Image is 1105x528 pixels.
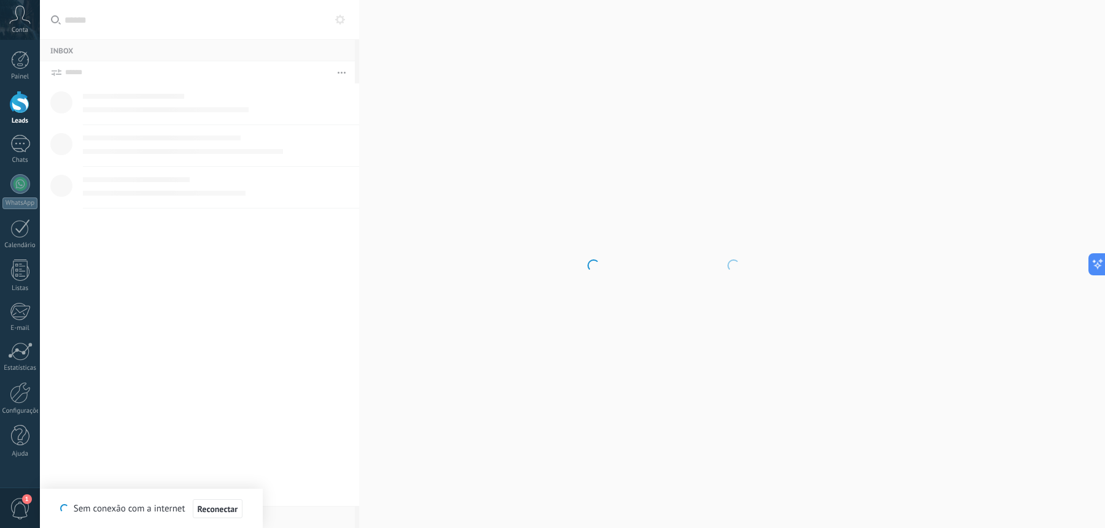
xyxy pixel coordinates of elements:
[2,407,38,415] div: Configurações
[2,242,38,250] div: Calendário
[193,499,243,519] button: Reconectar
[2,364,38,372] div: Estatísticas
[2,117,38,125] div: Leads
[12,26,28,34] span: Conta
[22,494,32,504] span: 1
[198,505,238,513] span: Reconectar
[60,499,242,519] div: Sem conexão com a internet
[2,197,37,209] div: WhatsApp
[2,73,38,81] div: Painel
[2,156,38,164] div: Chats
[2,450,38,458] div: Ajuda
[2,285,38,293] div: Listas
[2,324,38,332] div: E-mail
